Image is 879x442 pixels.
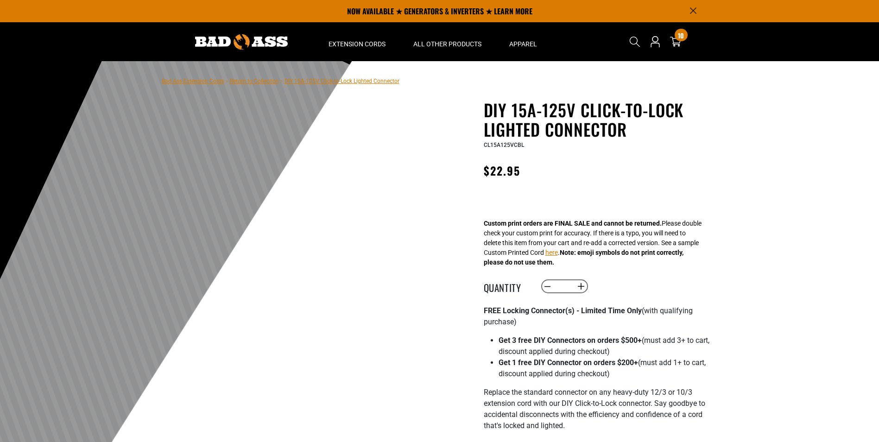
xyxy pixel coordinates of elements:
[162,75,399,86] nav: breadcrumbs
[285,78,399,84] span: DIY 15A-125V Click-to-Lock Lighted Connector
[499,358,638,367] strong: Get 1 free DIY Connector on orders $200+
[484,249,683,266] strong: Note: emoji symbols do not print correctly, please do not use them.
[499,336,709,356] span: (must add 3+ to cart, discount applied during checkout)
[484,219,702,267] div: Please double check your custom print for accuracy. If there is a typo, you will need to delete t...
[281,78,283,84] span: ›
[484,220,662,227] strong: Custom print orders are FINAL SALE and cannot be returned.
[484,306,693,326] span: (with qualifying purchase)
[399,22,495,61] summary: All Other Products
[413,40,481,48] span: All Other Products
[627,34,642,49] summary: Search
[195,34,288,50] img: Bad Ass Extension Cords
[315,22,399,61] summary: Extension Cords
[499,336,642,345] strong: Get 3 free DIY Connectors on orders $500+
[329,40,386,48] span: Extension Cords
[226,78,228,84] span: ›
[484,280,530,292] label: Quantity
[484,306,642,315] strong: FREE Locking Connector(s) - Limited Time Only
[495,22,551,61] summary: Apparel
[499,358,706,378] span: (must add 1+ to cart, discount applied during checkout)
[484,100,711,139] h1: DIY 15A-125V Click-to-Lock Lighted Connector
[545,248,558,258] button: here
[230,78,279,84] a: Return to Collection
[484,142,524,148] span: CL15A125VCBL
[162,78,224,84] a: Bad Ass Extension Cords
[484,162,520,179] span: $22.95
[509,40,537,48] span: Apparel
[678,32,684,39] span: 10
